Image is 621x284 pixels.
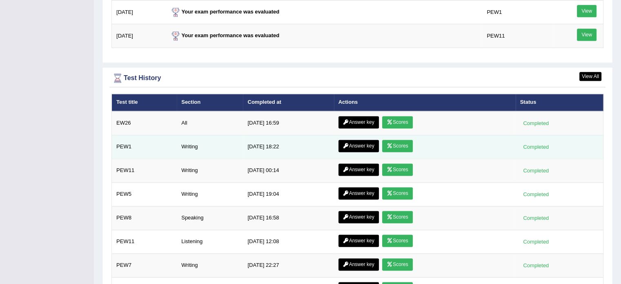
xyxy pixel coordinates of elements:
[338,258,379,271] a: Answer key
[577,29,597,41] a: View
[177,159,243,182] td: Writing
[579,72,601,81] a: View All
[112,159,177,182] td: PEW11
[516,94,603,111] th: Status
[334,94,516,111] th: Actions
[177,182,243,206] td: Writing
[243,182,334,206] td: [DATE] 19:04
[382,116,412,128] a: Scores
[112,24,165,48] td: [DATE]
[112,253,177,277] td: PEW7
[338,211,379,223] a: Answer key
[520,119,552,127] div: Completed
[243,159,334,182] td: [DATE] 00:14
[177,94,243,111] th: Section
[338,163,379,176] a: Answer key
[382,235,412,247] a: Scores
[520,190,552,199] div: Completed
[243,206,334,230] td: [DATE] 16:58
[382,211,412,223] a: Scores
[112,230,177,253] td: PEW11
[169,32,280,38] strong: Your exam performance was evaluated
[112,94,177,111] th: Test title
[112,0,165,24] td: [DATE]
[243,230,334,253] td: [DATE] 12:08
[112,135,177,159] td: PEW1
[338,187,379,199] a: Answer key
[243,135,334,159] td: [DATE] 18:22
[177,253,243,277] td: Writing
[338,235,379,247] a: Answer key
[243,94,334,111] th: Completed at
[520,261,552,270] div: Completed
[169,9,280,15] strong: Your exam performance was evaluated
[243,111,334,135] td: [DATE] 16:59
[338,116,379,128] a: Answer key
[577,5,597,17] a: View
[520,237,552,246] div: Completed
[177,206,243,230] td: Speaking
[243,253,334,277] td: [DATE] 22:27
[112,111,177,135] td: EW26
[520,214,552,222] div: Completed
[177,230,243,253] td: Listening
[482,0,554,24] td: PEW1
[520,166,552,175] div: Completed
[382,140,412,152] a: Scores
[382,258,412,271] a: Scores
[482,24,554,48] td: PEW11
[112,182,177,206] td: PEW5
[520,143,552,151] div: Completed
[382,163,412,176] a: Scores
[382,187,412,199] a: Scores
[177,111,243,135] td: All
[112,206,177,230] td: PEW8
[338,140,379,152] a: Answer key
[111,72,603,84] div: Test History
[177,135,243,159] td: Writing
